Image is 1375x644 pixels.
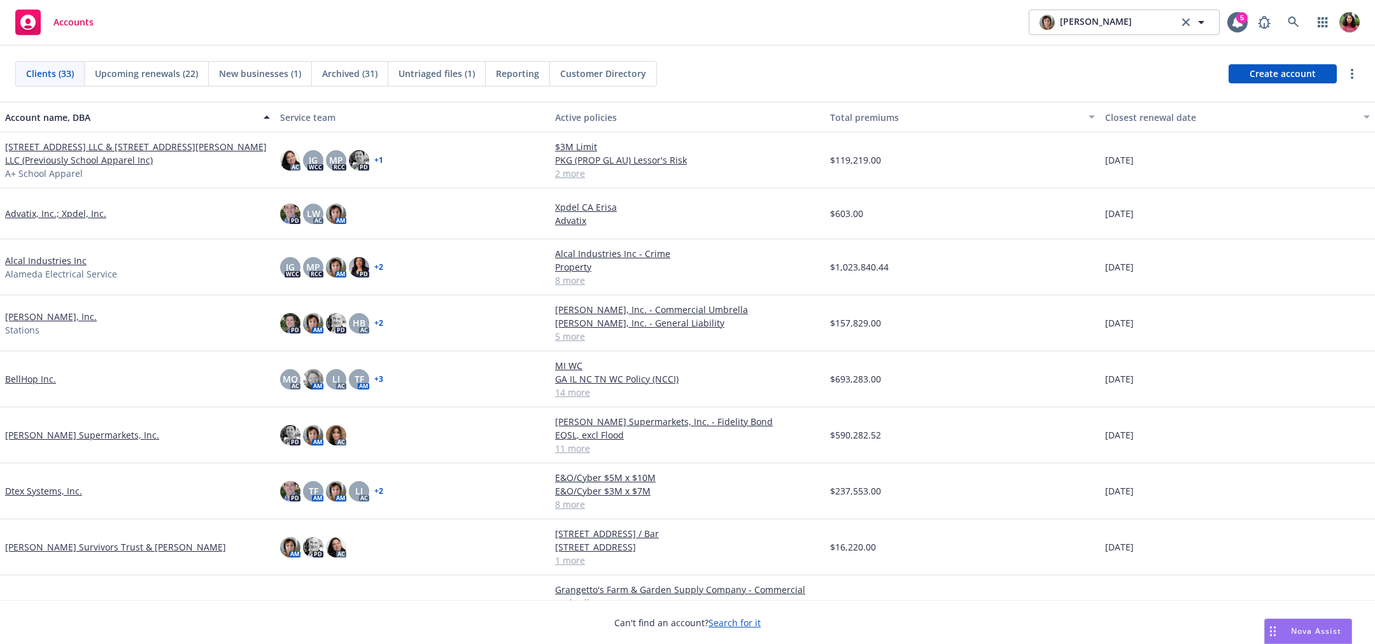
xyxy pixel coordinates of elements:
[1291,626,1341,636] span: Nova Assist
[830,316,881,330] span: $157,829.00
[1105,153,1134,167] span: [DATE]
[555,442,820,455] a: 11 more
[830,111,1081,124] div: Total premiums
[374,319,383,327] a: + 2
[555,484,820,498] a: E&O/Cyber $3M x $7M
[374,157,383,164] a: + 1
[1236,12,1248,24] div: 5
[555,372,820,386] a: GA IL NC TN WC Policy (NCCI)
[555,498,820,511] a: 8 more
[830,428,881,442] span: $590,282.52
[555,583,820,610] a: Grangetto's Farm & Garden Supply Company - Commercial Umbrella
[555,200,820,214] a: Xpdel CA Erisa
[1105,111,1356,124] div: Closest renewal date
[374,263,383,271] a: + 2
[307,207,320,220] span: LW
[326,537,346,557] img: photo
[830,153,881,167] span: $119,219.00
[374,487,383,495] a: + 2
[1178,15,1194,30] a: clear selection
[555,111,820,124] div: Active policies
[303,369,323,389] img: photo
[1105,316,1134,330] span: [DATE]
[283,372,298,386] span: MQ
[1029,10,1220,35] button: photo[PERSON_NAME]clear selection
[5,323,39,337] span: Stations
[280,537,300,557] img: photo
[830,260,889,274] span: $1,023,840.44
[496,67,539,80] span: Reporting
[309,153,318,167] span: JG
[1265,619,1281,643] div: Drag to move
[349,257,369,277] img: photo
[1105,207,1134,220] span: [DATE]
[303,425,323,445] img: photo
[306,260,320,274] span: MP
[550,102,825,132] button: Active policies
[374,375,383,383] a: + 3
[355,372,364,386] span: TF
[555,471,820,484] a: E&O/Cyber $5M x $10M
[555,554,820,567] a: 1 more
[614,616,761,629] span: Can't find an account?
[5,372,56,386] a: BellHop Inc.
[10,4,99,40] a: Accounts
[329,153,343,167] span: MP
[1105,540,1134,554] span: [DATE]
[326,313,346,333] img: photo
[26,67,74,80] span: Clients (33)
[1105,260,1134,274] span: [DATE]
[1252,10,1277,35] a: Report a Bug
[355,484,363,498] span: LI
[326,204,346,224] img: photo
[5,428,159,442] a: [PERSON_NAME] Supermarkets, Inc.
[303,537,323,557] img: photo
[555,415,820,428] a: [PERSON_NAME] Supermarkets, Inc. - Fidelity Bond
[555,214,820,227] a: Advatix
[219,67,301,80] span: New businesses (1)
[1100,102,1375,132] button: Closest renewal date
[1264,619,1352,644] button: Nova Assist
[830,372,881,386] span: $693,283.00
[326,481,346,501] img: photo
[1339,12,1360,32] img: photo
[53,17,94,27] span: Accounts
[1310,10,1336,35] a: Switch app
[555,274,820,287] a: 8 more
[1105,484,1134,498] span: [DATE]
[332,372,340,386] span: LI
[555,386,820,399] a: 14 more
[1105,428,1134,442] span: [DATE]
[309,484,318,498] span: TF
[1105,372,1134,386] span: [DATE]
[555,428,820,442] a: EQSL, excl Flood
[280,150,300,171] img: photo
[280,313,300,333] img: photo
[5,111,256,124] div: Account name, DBA
[555,316,820,330] a: [PERSON_NAME], Inc. - General Liability
[555,260,820,274] a: Property
[280,111,545,124] div: Service team
[5,167,83,180] span: A+ School Apparel
[5,484,82,498] a: Dtex Systems, Inc.
[1281,10,1306,35] a: Search
[275,102,550,132] button: Service team
[1250,62,1316,86] span: Create account
[555,527,820,540] a: [STREET_ADDRESS] / Bar
[5,540,226,554] a: [PERSON_NAME] Survivors Trust & [PERSON_NAME]
[555,359,820,372] a: MI WC
[322,67,377,80] span: Archived (31)
[555,140,820,153] a: $3M Limit
[286,260,295,274] span: JG
[353,316,365,330] span: HB
[555,153,820,167] a: PKG (PROP GL AU) Lessor's Risk
[555,330,820,343] a: 5 more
